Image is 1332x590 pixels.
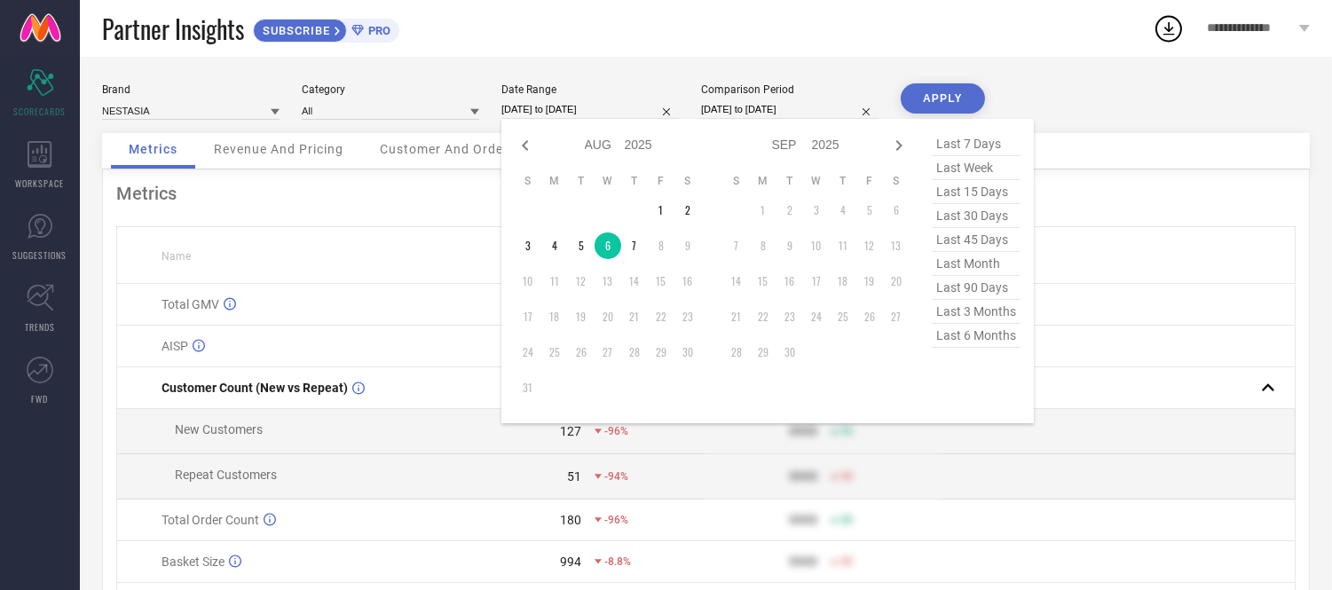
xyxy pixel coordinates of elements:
td: Mon Sep 08 2025 [750,232,776,259]
td: Tue Sep 23 2025 [776,303,803,330]
th: Wednesday [803,174,830,188]
span: Partner Insights [102,11,244,47]
span: last 3 months [932,300,1021,324]
span: Basket Size [162,555,225,569]
td: Sun Sep 14 2025 [723,268,750,295]
td: Tue Aug 19 2025 [568,303,595,330]
div: 127 [560,424,581,438]
span: last 7 days [932,132,1021,156]
td: Tue Aug 12 2025 [568,268,595,295]
td: Tue Sep 09 2025 [776,232,803,259]
button: APPLY [901,83,985,114]
td: Wed Sep 24 2025 [803,303,830,330]
th: Thursday [621,174,648,188]
td: Mon Sep 15 2025 [750,268,776,295]
td: Tue Sep 16 2025 [776,268,803,295]
div: Brand [102,83,280,96]
td: Wed Aug 13 2025 [595,268,621,295]
td: Wed Aug 27 2025 [595,339,621,366]
td: Thu Sep 04 2025 [830,197,856,224]
div: Next month [888,135,910,156]
td: Wed Aug 20 2025 [595,303,621,330]
th: Thursday [830,174,856,188]
span: -8.8% [604,555,631,568]
div: 180 [560,513,581,527]
td: Tue Sep 02 2025 [776,197,803,224]
td: Sun Sep 21 2025 [723,303,750,330]
td: Fri Aug 15 2025 [648,268,674,295]
td: Sat Aug 30 2025 [674,339,701,366]
span: 50 [840,470,853,483]
th: Friday [856,174,883,188]
td: Thu Aug 28 2025 [621,339,648,366]
td: Thu Sep 25 2025 [830,303,856,330]
td: Sat Aug 23 2025 [674,303,701,330]
td: Thu Sep 11 2025 [830,232,856,259]
div: 9999 [789,555,817,569]
th: Tuesday [776,174,803,188]
th: Sunday [515,174,541,188]
a: SUBSCRIBEPRO [253,14,399,43]
div: Metrics [116,183,1296,204]
span: Name [162,250,191,263]
input: Select date range [501,100,679,119]
th: Sunday [723,174,750,188]
span: Repeat Customers [175,468,277,482]
div: 994 [560,555,581,569]
span: SCORECARDS [14,105,67,118]
td: Wed Sep 17 2025 [803,268,830,295]
td: Tue Aug 26 2025 [568,339,595,366]
div: 9999 [789,424,817,438]
span: last month [932,252,1021,276]
input: Select comparison period [701,100,879,119]
span: TRENDS [25,320,55,334]
div: Category [302,83,479,96]
td: Wed Aug 06 2025 [595,232,621,259]
td: Wed Sep 10 2025 [803,232,830,259]
td: Fri Aug 22 2025 [648,303,674,330]
td: Fri Sep 05 2025 [856,197,883,224]
th: Monday [750,174,776,188]
span: last week [932,156,1021,180]
td: Thu Aug 14 2025 [621,268,648,295]
span: 50 [840,425,853,437]
div: Comparison Period [701,83,879,96]
td: Mon Sep 29 2025 [750,339,776,366]
span: -96% [604,514,628,526]
td: Mon Aug 25 2025 [541,339,568,366]
span: Metrics [129,142,177,156]
td: Fri Aug 29 2025 [648,339,674,366]
span: Total GMV [162,297,219,311]
span: Customer And Orders [380,142,516,156]
td: Sun Sep 07 2025 [723,232,750,259]
td: Thu Aug 07 2025 [621,232,648,259]
span: last 45 days [932,228,1021,252]
div: Date Range [501,83,679,96]
th: Tuesday [568,174,595,188]
span: last 90 days [932,276,1021,300]
span: -94% [604,470,628,483]
td: Fri Sep 12 2025 [856,232,883,259]
span: 50 [840,555,853,568]
span: New Customers [175,422,263,437]
td: Sat Sep 27 2025 [883,303,910,330]
span: WORKSPACE [16,177,65,190]
div: 9999 [789,513,817,527]
div: Open download list [1153,12,1185,44]
td: Sun Sep 28 2025 [723,339,750,366]
th: Wednesday [595,174,621,188]
td: Sat Aug 02 2025 [674,197,701,224]
td: Sat Aug 09 2025 [674,232,701,259]
span: Revenue And Pricing [214,142,343,156]
td: Wed Sep 03 2025 [803,197,830,224]
td: Mon Sep 22 2025 [750,303,776,330]
td: Sat Sep 20 2025 [883,268,910,295]
td: Fri Sep 19 2025 [856,268,883,295]
td: Sun Aug 10 2025 [515,268,541,295]
span: last 30 days [932,204,1021,228]
span: SUBSCRIBE [254,24,335,37]
th: Saturday [674,174,701,188]
td: Sat Sep 06 2025 [883,197,910,224]
span: FWD [32,392,49,405]
td: Thu Sep 18 2025 [830,268,856,295]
